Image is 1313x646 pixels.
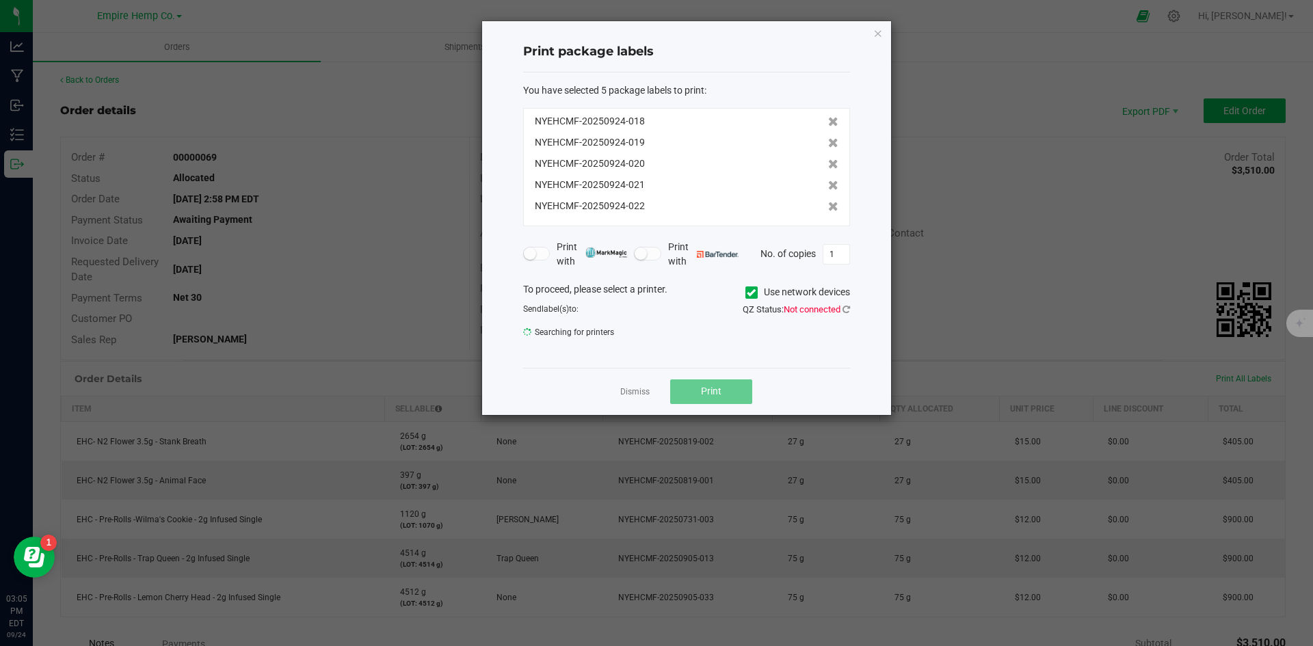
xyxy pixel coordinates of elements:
div: : [523,83,850,98]
span: Not connected [784,304,840,314]
label: Use network devices [745,285,850,299]
span: Print [701,386,721,396]
span: Print with [557,240,627,269]
span: No. of copies [760,247,816,258]
span: NYEHCMF-20250924-021 [535,178,645,192]
iframe: Resource center [14,537,55,578]
a: Dismiss [620,386,650,398]
span: QZ Status: [743,304,850,314]
span: NYEHCMF-20250924-018 [535,114,645,129]
span: NYEHCMF-20250924-022 [535,199,645,213]
button: Print [670,379,752,404]
span: Searching for printers [523,322,676,342]
img: bartender.png [697,251,739,258]
span: Send to: [523,304,579,314]
span: You have selected 5 package labels to print [523,85,704,96]
iframe: Resource center unread badge [40,535,57,551]
span: NYEHCMF-20250924-019 [535,135,645,150]
span: label(s) [542,304,569,314]
span: NYEHCMF-20250924-020 [535,157,645,171]
h4: Print package labels [523,43,850,61]
img: mark_magic_cybra.png [585,247,627,258]
div: To proceed, please select a printer. [513,282,860,303]
span: Print with [668,240,739,269]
